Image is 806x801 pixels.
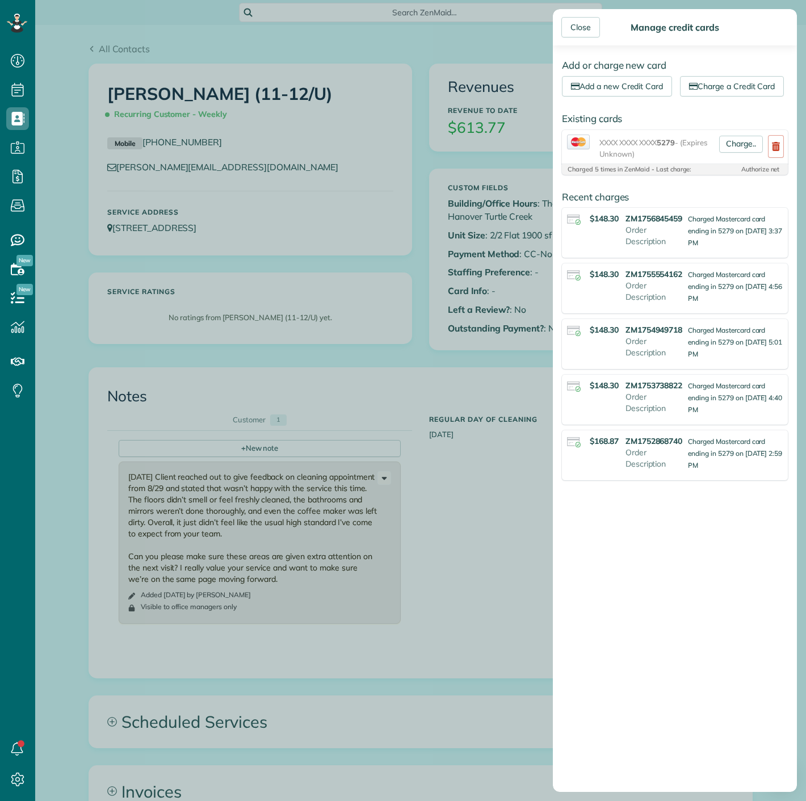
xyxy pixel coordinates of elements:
strong: $148.30 [590,325,619,335]
h4: Recent charges [562,192,788,202]
strong: $168.87 [590,436,619,446]
strong: ZM1752868740 [626,435,683,447]
strong: ZM1756845459 [626,213,683,224]
img: icon_credit_card_success-27c2c4fc500a7f1a58a13ef14842cb958d03041fefb464fd2e53c949a5770e83.png [567,215,581,224]
small: Charged Mastercard card ending in 5279 on [DATE] 3:37 PM [688,215,782,247]
img: icon_credit_card_success-27c2c4fc500a7f1a58a13ef14842cb958d03041fefb464fd2e53c949a5770e83.png [567,381,581,391]
h4: Existing cards [562,114,788,124]
strong: ZM1755554162 [626,269,683,280]
img: icon_credit_card_success-27c2c4fc500a7f1a58a13ef14842cb958d03041fefb464fd2e53c949a5770e83.png [567,437,581,447]
strong: $148.30 [590,380,619,391]
a: Add a new Credit Card [562,76,672,97]
p: Order Description [626,280,683,303]
a: Charge.. [719,136,763,153]
small: Charged Mastercard card ending in 5279 on [DATE] 2:59 PM [688,437,782,469]
p: Order Description [626,447,683,469]
strong: $148.30 [590,269,619,279]
small: Charged Mastercard card ending in 5279 on [DATE] 4:40 PM [688,381,782,414]
div: Charged 5 times in ZenMaid - Last charge: [568,166,713,173]
span: New [16,284,33,295]
p: Order Description [626,391,683,414]
span: New [16,255,33,266]
strong: ZM1754949718 [626,324,683,336]
span: XXXX XXXX XXXX - (Expires Unknown) [599,137,715,160]
div: Close [561,17,600,37]
img: icon_credit_card_success-27c2c4fc500a7f1a58a13ef14842cb958d03041fefb464fd2e53c949a5770e83.png [567,326,581,336]
div: Authorize net [715,166,779,173]
img: icon_credit_card_success-27c2c4fc500a7f1a58a13ef14842cb958d03041fefb464fd2e53c949a5770e83.png [567,270,581,280]
strong: ZM1753738822 [626,380,683,391]
a: Charge a Credit Card [680,76,784,97]
div: Manage credit cards [627,22,722,33]
p: Order Description [626,224,683,247]
h4: Add or charge new card [562,60,788,70]
strong: $148.30 [590,213,619,224]
p: Order Description [626,336,683,358]
small: Charged Mastercard card ending in 5279 on [DATE] 4:56 PM [688,270,782,303]
small: Charged Mastercard card ending in 5279 on [DATE] 5:01 PM [688,326,782,358]
span: 5279 [657,138,675,147]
